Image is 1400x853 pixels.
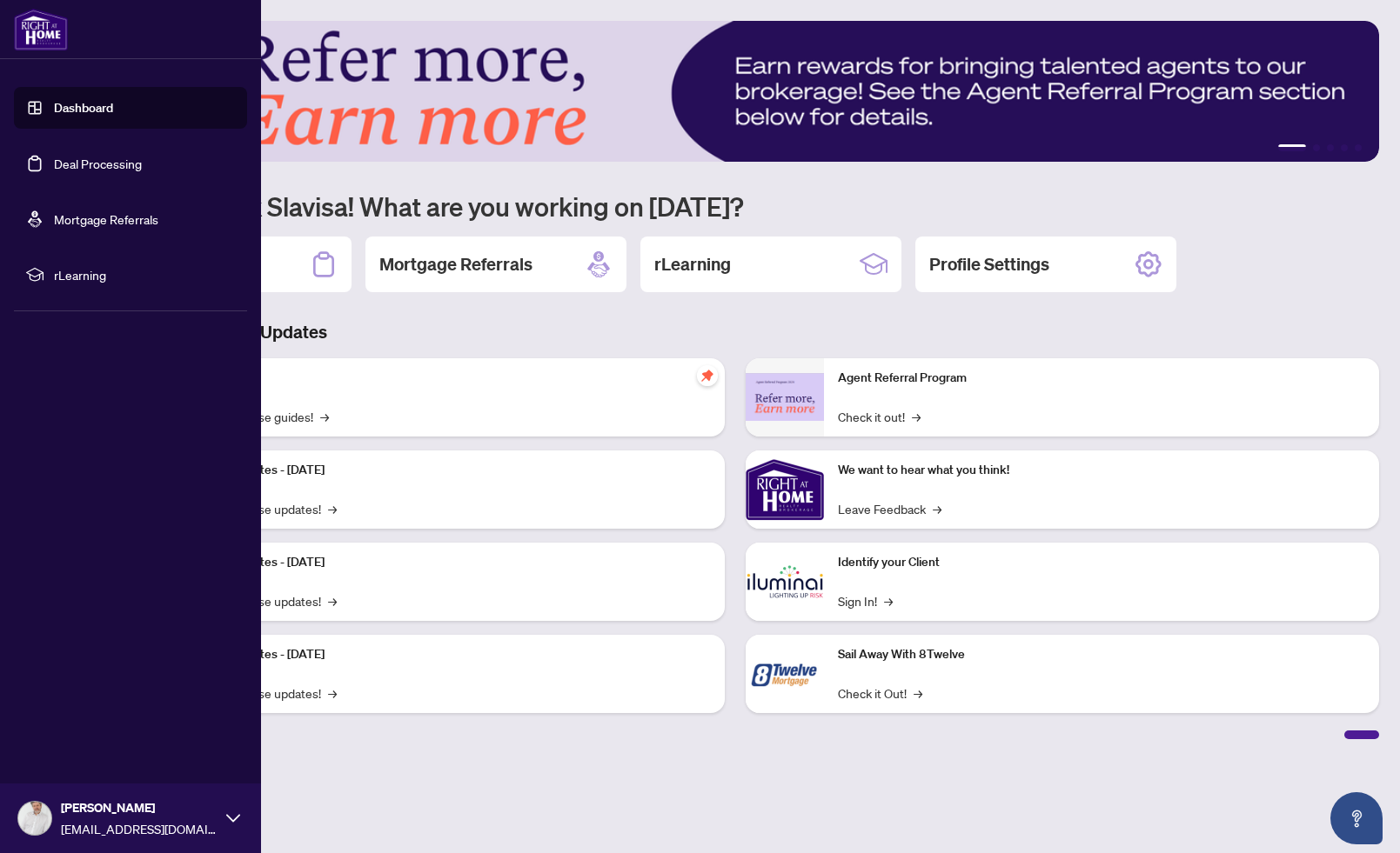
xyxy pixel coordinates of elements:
[320,407,329,426] span: →
[746,373,824,421] img: Agent Referral Program
[183,461,711,480] p: Platform Updates - [DATE]
[1313,144,1320,151] button: 2
[746,543,824,621] img: Identify your Client
[838,591,893,610] a: Sign In!→
[1330,792,1383,844] button: Open asap
[1341,144,1348,151] button: 4
[54,211,158,227] a: Mortgage Referrals
[838,683,922,703] a: Check it Out!→
[929,252,1049,277] h2: Profile Settings
[838,369,1366,388] p: Agent Referral Program
[328,683,337,703] span: →
[746,450,824,529] img: We want to hear what you think!
[61,798,218,817] span: [PERSON_NAME]
[933,499,941,518] span: →
[183,645,711,664] p: Platform Updates - [DATE]
[54,265,235,284] span: rLearning
[54,156,142,171] a: Deal Processing
[14,9,68,50] img: logo
[914,683,922,703] span: →
[746,635,824,713] img: Sail Away With 8Twelve
[18,802,51,835] img: Profile Icon
[654,252,731,277] h2: rLearning
[838,461,1366,480] p: We want to hear what you think!
[884,591,893,610] span: →
[1355,144,1362,151] button: 5
[90,190,1379,223] h1: Welcome back Slavisa! What are you working on [DATE]?
[90,21,1379,162] img: Slide 0
[61,819,218,838] span: [EMAIL_ADDRESS][DOMAIN_NAME]
[379,252,533,277] h2: Mortgage Referrals
[838,553,1366,572] p: Identify your Client
[54,100,113,116] a: Dashboard
[328,499,337,518] span: →
[183,369,711,388] p: Self-Help
[328,591,337,610] span: →
[838,645,1366,664] p: Sail Away With 8Twelve
[697,365,718,386] span: pushpin
[183,553,711,572] p: Platform Updates - [DATE]
[838,407,921,426] a: Check it out!→
[1327,144,1334,151] button: 3
[90,320,1379,344] h3: Brokerage & Industry Updates
[912,407,921,426] span: →
[838,499,941,518] a: Leave Feedback→
[1278,144,1306,151] button: 1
